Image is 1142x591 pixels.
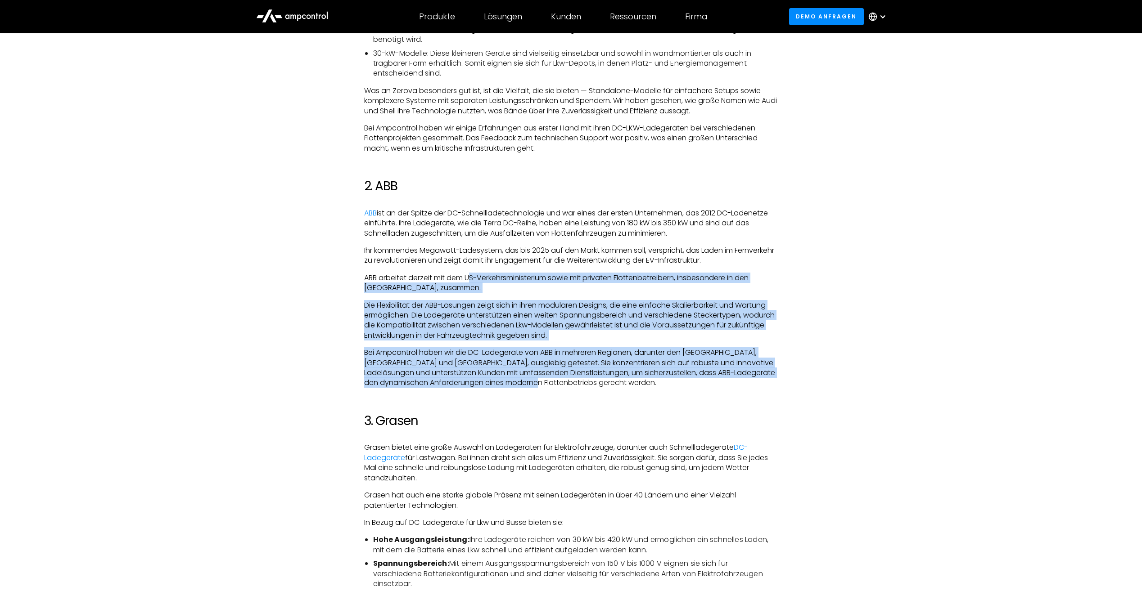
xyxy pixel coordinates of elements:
div: Lösungen [484,12,522,22]
strong: Hohe Ausgangsleistung: [373,534,469,545]
p: Bei Ampcontrol haben wir einige Erfahrungen aus erster Hand mit ihren DC-LKW-Ladegeräten bei vers... [364,123,778,153]
a: ABB [364,208,377,218]
li: Mit einem Ausgangsspannungsbereich von 150 V bis 1000 V eignen sie sich für verschiedene Batterie... [373,559,778,589]
div: Kunden [551,12,581,22]
strong: Spannungsbereich: [373,558,449,569]
h2: 3. Grasen [364,413,778,429]
p: Was an Zerova besonders gut ist, ist die Vielfalt, die sie bieten — Standalone-Modelle für einfac... [364,86,778,116]
li: Ihre Ladegeräte reichen von 30 kW bis 420 kW und ermöglichen ein schnelles Laden, mit dem die Bat... [373,535,778,555]
div: Produkte [419,12,455,22]
a: Demo anfragen [789,8,864,25]
a: DC-Ladegeräte [364,442,748,462]
p: Grasen hat auch eine starke globale Präsenz mit seinen Ladegeräten in über 40 Ländern und einer V... [364,490,778,510]
h2: 2. ABB [364,179,778,194]
p: ist an der Spitze der DC-Schnellladetechnologie und war eines der ersten Unternehmen, das 2012 DC... [364,208,778,238]
div: Ressourcen [610,12,656,22]
div: Firma [685,12,707,22]
p: ABB arbeitet derzeit mit dem US-Verkehrsministerium sowie mit privaten Flottenbetreibern, insbeso... [364,273,778,293]
p: In Bezug auf DC-Ladegeräte für Lkw und Busse bieten sie: [364,518,778,528]
p: Grasen bietet eine große Auswahl an Ladegeräten für Elektrofahrzeuge, darunter auch Schnellladege... [364,443,778,483]
p: Die Flexibilität der ABB-Lösungen zeigt sich in ihren modularen Designs, die eine einfache Skalie... [364,300,778,341]
p: Ihr kommendes Megawatt-Ladesystem, das bis 2025 auf den Markt kommen soll, verspricht, das Laden ... [364,246,778,266]
li: 30-kW-Modelle: Diese kleineren Geräte sind vielseitig einsetzbar und sowohl in wandmontierter als... [373,49,778,79]
p: Bei Ampcontrol haben wir die DC-Ladegeräte von ABB in mehreren Regionen, darunter den [GEOGRAPHIC... [364,348,778,388]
